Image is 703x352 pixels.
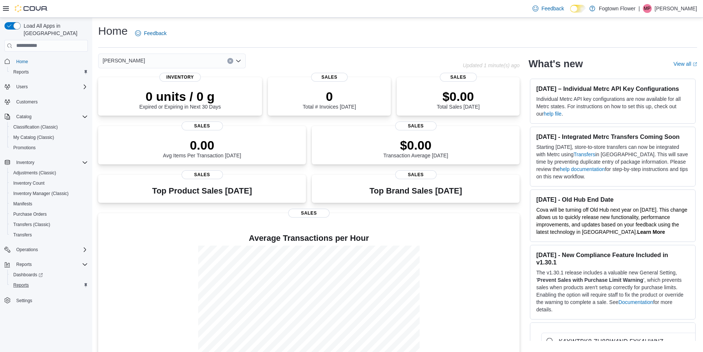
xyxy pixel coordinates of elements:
h4: Average Transactions per Hour [104,234,514,243]
span: Sales [311,73,348,82]
span: Operations [16,247,38,253]
span: Sales [182,122,223,130]
a: Dashboards [7,270,91,280]
span: Purchase Orders [13,211,47,217]
span: Sales [395,170,437,179]
button: Users [13,82,31,91]
button: My Catalog (Classic) [7,132,91,143]
button: Clear input [227,58,233,64]
a: help file [544,111,561,117]
span: Operations [13,245,88,254]
button: Operations [13,245,41,254]
button: Reports [7,280,91,290]
span: Promotions [13,145,36,151]
span: Cova will be turning off Old Hub next year on [DATE]. This change allows us to quickly release ne... [536,207,687,235]
span: Promotions [10,143,88,152]
span: Inventory [16,160,34,165]
span: Reports [13,69,29,75]
span: Transfers [10,230,88,239]
span: Manifests [13,201,32,207]
a: Reports [10,68,32,76]
span: Reports [13,282,29,288]
button: Inventory Count [7,178,91,188]
button: Classification (Classic) [7,122,91,132]
a: Feedback [132,26,169,41]
p: Individual Metrc API key configurations are now available for all Metrc states. For instructions ... [536,95,689,117]
button: Reports [13,260,35,269]
div: Total # Invoices [DATE] [303,89,356,110]
span: MP [644,4,651,13]
p: Fogtown Flower [599,4,636,13]
div: Expired or Expiring in Next 30 Days [139,89,221,110]
span: Settings [16,298,32,304]
span: Users [13,82,88,91]
span: Adjustments (Classic) [13,170,56,176]
a: Transfers [10,230,35,239]
span: Catalog [16,114,31,120]
span: Feedback [541,5,564,12]
strong: Prevent Sales with Purchase Limit Warning [537,277,643,283]
h1: Home [98,24,128,38]
button: Operations [1,245,91,255]
span: Home [16,59,28,65]
span: Load All Apps in [GEOGRAPHIC_DATA] [21,22,88,37]
button: Home [1,56,91,67]
span: Customers [13,97,88,106]
a: help documentation [560,166,605,172]
p: The v1.30.1 release includes a valuable new General Setting, ' ', which prevents sales when produ... [536,269,689,313]
span: Manifests [10,199,88,208]
a: Promotions [10,143,39,152]
h2: What's new [528,58,583,70]
span: Adjustments (Classic) [10,168,88,177]
img: Cova [15,5,48,12]
span: Inventory [13,158,88,167]
span: Inventory Manager (Classic) [10,189,88,198]
a: Reports [10,281,32,290]
p: 0 [303,89,356,104]
span: Feedback [144,30,166,37]
svg: External link [693,62,697,66]
div: Total Sales [DATE] [437,89,479,110]
p: $0.00 [383,138,448,153]
a: Customers [13,98,41,106]
button: Settings [1,295,91,305]
p: | [638,4,640,13]
p: 0.00 [163,138,241,153]
a: My Catalog (Classic) [10,133,57,142]
a: Learn More [637,229,665,235]
a: Home [13,57,31,66]
h3: [DATE] - Integrated Metrc Transfers Coming Soon [536,133,689,140]
span: Inventory Manager (Classic) [13,191,69,196]
p: Updated 1 minute(s) ago [463,62,520,68]
button: Customers [1,96,91,107]
span: Settings [13,295,88,305]
button: Adjustments (Classic) [7,168,91,178]
button: Transfers [7,230,91,240]
a: View allExternal link [673,61,697,67]
span: Users [16,84,28,90]
span: Classification (Classic) [10,123,88,131]
span: Sales [440,73,477,82]
button: Inventory [13,158,37,167]
span: Home [13,57,88,66]
h3: [DATE] - New Compliance Feature Included in v1.30.1 [536,251,689,266]
button: Inventory Manager (Classic) [7,188,91,199]
span: Dashboards [13,272,43,278]
a: Documentation [618,299,653,305]
a: Manifests [10,199,35,208]
a: Feedback [530,1,567,16]
button: Catalog [1,112,91,122]
span: Classification (Classic) [13,124,58,130]
span: Dashboards [10,270,88,279]
span: Inventory Count [10,179,88,188]
p: 0 units / 0 g [139,89,221,104]
span: Purchase Orders [10,210,88,219]
button: Inventory [1,157,91,168]
input: Dark Mode [570,5,586,13]
p: [PERSON_NAME] [655,4,697,13]
a: Dashboards [10,270,46,279]
h3: Top Product Sales [DATE] [152,187,252,195]
a: Adjustments (Classic) [10,168,59,177]
span: Reports [13,260,88,269]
